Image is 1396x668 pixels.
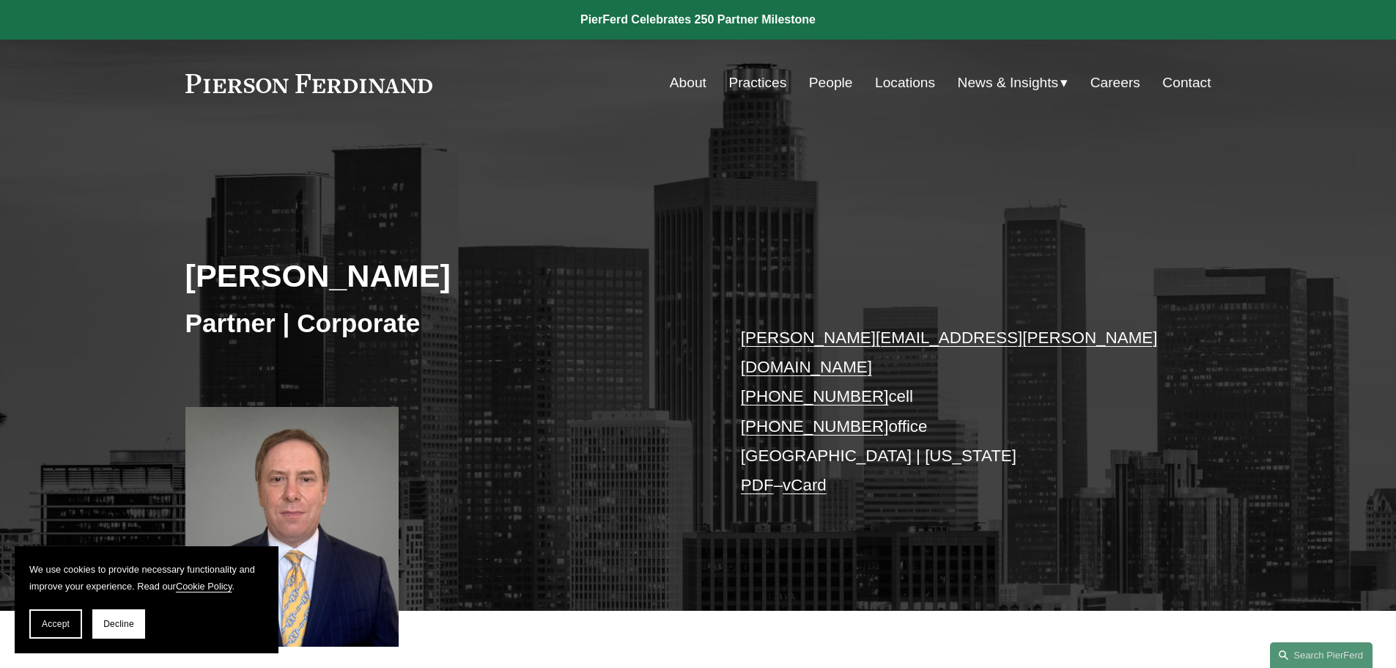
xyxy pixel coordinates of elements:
a: Cookie Policy [176,581,232,592]
span: Accept [42,619,70,629]
a: folder dropdown [958,69,1068,97]
a: Contact [1162,69,1211,97]
h3: Partner | Corporate [185,307,698,339]
span: News & Insights [958,70,1059,96]
span: Decline [103,619,134,629]
a: Locations [875,69,935,97]
button: Decline [92,609,145,639]
a: vCard [783,476,827,494]
p: We use cookies to provide necessary functionality and improve your experience. Read our . [29,561,264,595]
a: [PHONE_NUMBER] [741,387,889,405]
a: Careers [1090,69,1140,97]
a: [PERSON_NAME][EMAIL_ADDRESS][PERSON_NAME][DOMAIN_NAME] [741,329,1158,376]
section: Cookie banner [15,546,278,653]
a: People [809,69,853,97]
a: Search this site [1270,642,1373,668]
a: [PHONE_NUMBER] [741,417,889,436]
a: About [670,69,706,97]
a: PDF [741,476,774,494]
a: Practices [728,69,786,97]
p: cell office [GEOGRAPHIC_DATA] | [US_STATE] – [741,323,1168,501]
button: Accept [29,609,82,639]
h2: [PERSON_NAME] [185,257,698,295]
